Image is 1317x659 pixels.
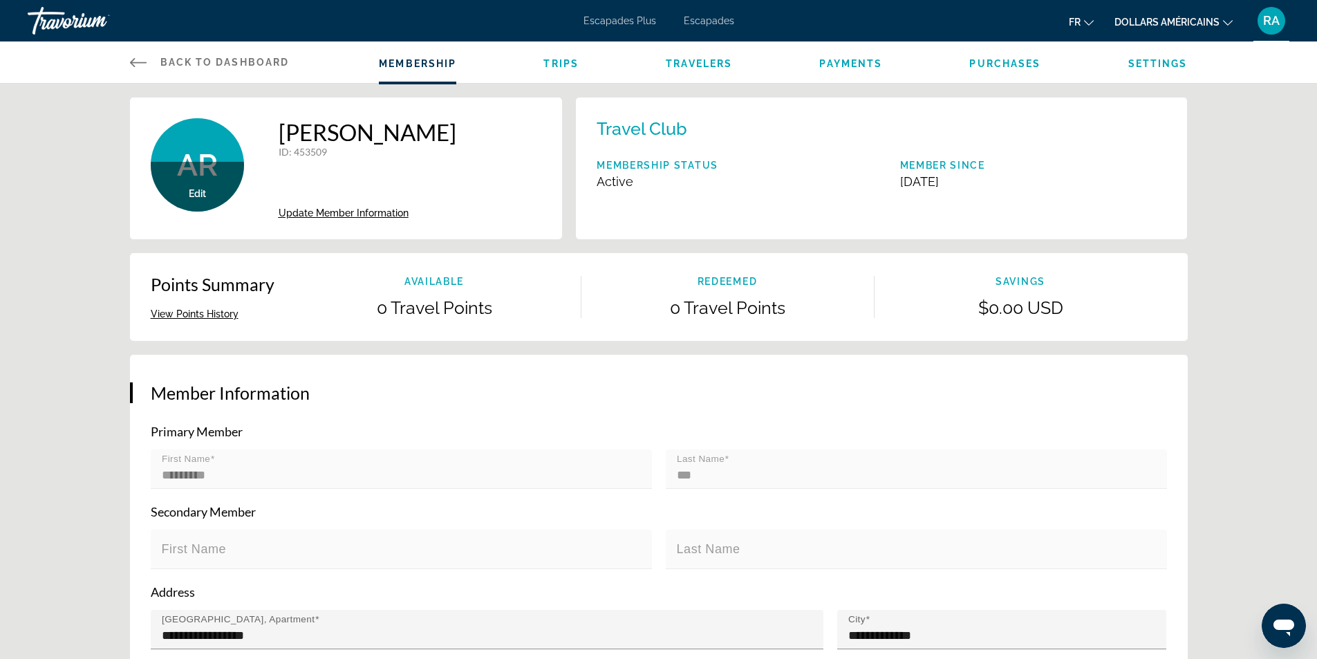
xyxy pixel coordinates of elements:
[875,276,1167,287] p: Savings
[279,146,456,158] p: : 453509
[279,118,456,146] h1: [PERSON_NAME]
[666,58,732,69] a: Travelers
[160,57,290,68] span: Back to Dashboard
[151,584,1167,600] p: Address
[848,614,866,624] mat-label: City
[1253,6,1289,35] button: Menu utilisateur
[279,207,409,219] span: Update Member Information
[677,542,740,556] mat-label: Last Name
[900,174,985,189] p: [DATE]
[151,274,274,295] p: Points Summary
[583,15,656,26] a: Escapades Plus
[677,454,725,464] mat-label: Last Name
[162,454,210,464] mat-label: First Name
[1262,604,1306,648] iframe: Bouton de lancement de la fenêtre de messagerie
[279,207,456,219] a: Update Member Information
[379,58,456,69] a: Membership
[597,160,718,171] p: Membership Status
[151,504,1167,519] p: Secondary Member
[1263,13,1280,28] font: RA
[543,58,579,69] a: Trips
[177,147,218,183] span: AR
[1069,17,1081,28] font: fr
[162,614,315,624] mat-label: [GEOGRAPHIC_DATA], Apartment
[969,58,1040,69] a: Purchases
[288,297,581,318] p: 0 Travel Points
[1069,12,1094,32] button: Changer de langue
[189,187,206,200] button: Edit
[162,542,227,556] mat-label: First Name
[1128,58,1188,69] a: Settings
[597,174,718,189] p: Active
[581,276,874,287] p: Redeemed
[151,424,1167,439] p: Primary Member
[819,58,882,69] a: Payments
[684,15,734,26] a: Escapades
[1114,17,1220,28] font: dollars américains
[900,160,985,171] p: Member Since
[189,188,206,199] span: Edit
[130,41,290,83] a: Back to Dashboard
[1114,12,1233,32] button: Changer de devise
[151,382,1167,403] h3: Member Information
[597,118,687,139] p: Travel Club
[28,3,166,39] a: Travorium
[875,297,1167,318] p: $0.00 USD
[288,276,581,287] p: Available
[581,297,874,318] p: 0 Travel Points
[151,308,239,320] button: View Points History
[279,146,289,158] span: ID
